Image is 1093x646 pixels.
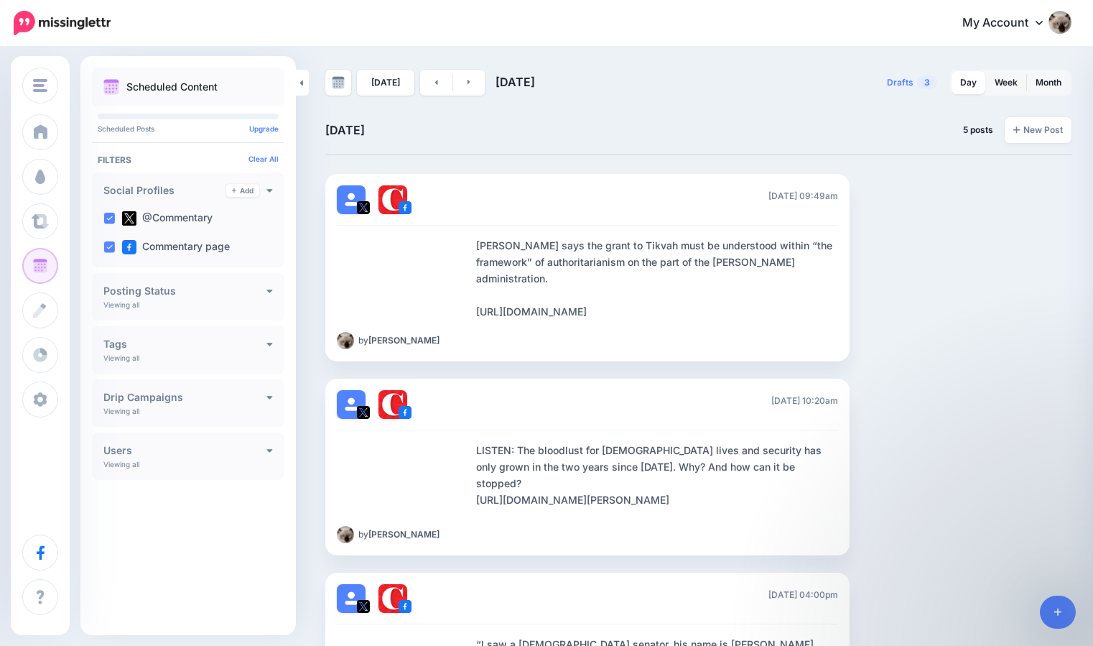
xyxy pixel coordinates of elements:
[103,407,139,415] p: Viewing all
[122,211,213,226] label: @Commentary
[357,70,414,96] a: [DATE]
[103,185,226,195] h4: Social Profiles
[399,201,411,214] img: facebook-square.png
[496,75,535,89] span: [DATE]
[368,335,439,346] b: [PERSON_NAME]
[103,286,266,296] h4: Posting Status
[103,392,266,402] h4: Drip Campaigns
[122,240,136,254] img: facebook-square.png
[337,526,354,543] img: Raf.jpg
[476,442,838,508] div: LISTEN: The bloodlust for [DEMOGRAPHIC_DATA] lives and security has only grown in the two years s...
[378,390,407,419] img: 291864331_468958885230530_187971914351797662_n-bsa127305.png
[249,124,279,133] a: Upgrade
[332,76,345,89] img: calendar-grey-darker.png
[368,529,439,540] b: [PERSON_NAME]
[337,584,366,613] img: user_default_image.png
[126,82,218,92] p: Scheduled Content
[357,600,370,613] img: twitter-square.png
[122,240,230,254] label: Commentary page
[986,71,1026,94] a: Week
[103,339,266,349] h4: Tags
[399,600,411,613] img: facebook-square.png
[98,154,279,165] h4: Filters
[1027,71,1070,94] a: Month
[378,584,407,613] img: 291864331_468958885230530_187971914351797662_n-bsa127305.png
[357,406,370,419] img: twitter-square.png
[103,300,139,309] p: Viewing all
[14,11,111,35] img: Missinglettr
[226,184,259,197] a: Add
[98,125,279,132] p: Scheduled Posts
[337,185,366,214] img: user_default_image.png
[33,79,47,92] img: menu.png
[103,446,266,456] h4: Users
[963,126,993,134] span: 5 posts
[952,71,985,94] a: Day
[987,597,1021,632] iframe: To enrich screen reader interactions, please activate Accessibility in Grammarly extension settings
[248,154,279,163] a: Clear All
[878,70,946,96] a: Drafts3
[887,78,913,87] span: Drafts
[103,79,119,95] img: calendar.png
[358,530,439,539] span: by
[357,201,370,214] img: twitter-square.png
[103,460,139,469] p: Viewing all
[337,332,354,349] img: Raf.jpg
[103,354,139,362] p: Viewing all
[358,336,439,345] span: by
[122,211,136,226] img: twitter-square.png
[399,406,411,419] img: facebook-square.png
[948,6,1071,41] a: My Account
[476,237,838,320] div: [PERSON_NAME] says the grant to Tikvah must be understood within “the framework” of authoritarian...
[325,121,365,139] h4: [DATE]
[337,390,366,419] img: user_default_image.png
[378,185,407,214] img: 291864331_468958885230530_187971914351797662_n-bsa127305.png
[1005,117,1071,143] a: New Post
[917,75,937,89] span: 3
